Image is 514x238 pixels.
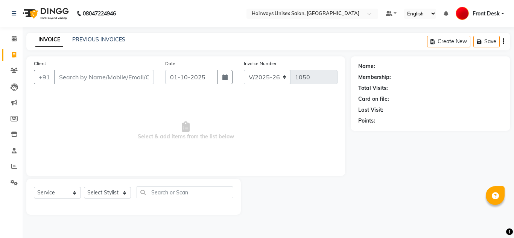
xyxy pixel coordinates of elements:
input: Search or Scan [137,186,233,198]
button: Create New [427,36,470,47]
div: Card on file: [358,95,389,103]
a: INVOICE [35,33,63,47]
span: Select & add items from the list below [34,93,338,168]
img: Front Desk [456,7,469,20]
input: Search by Name/Mobile/Email/Code [54,70,154,84]
a: PREVIOUS INVOICES [72,36,125,43]
div: Membership: [358,73,391,81]
div: Points: [358,117,375,125]
img: logo [19,3,71,24]
div: Last Visit: [358,106,383,114]
button: +91 [34,70,55,84]
span: Front Desk [473,10,500,18]
label: Date [165,60,175,67]
b: 08047224946 [83,3,116,24]
button: Save [473,36,500,47]
iframe: chat widget [482,208,506,230]
div: Name: [358,62,375,70]
div: Total Visits: [358,84,388,92]
label: Client [34,60,46,67]
label: Invoice Number [244,60,277,67]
